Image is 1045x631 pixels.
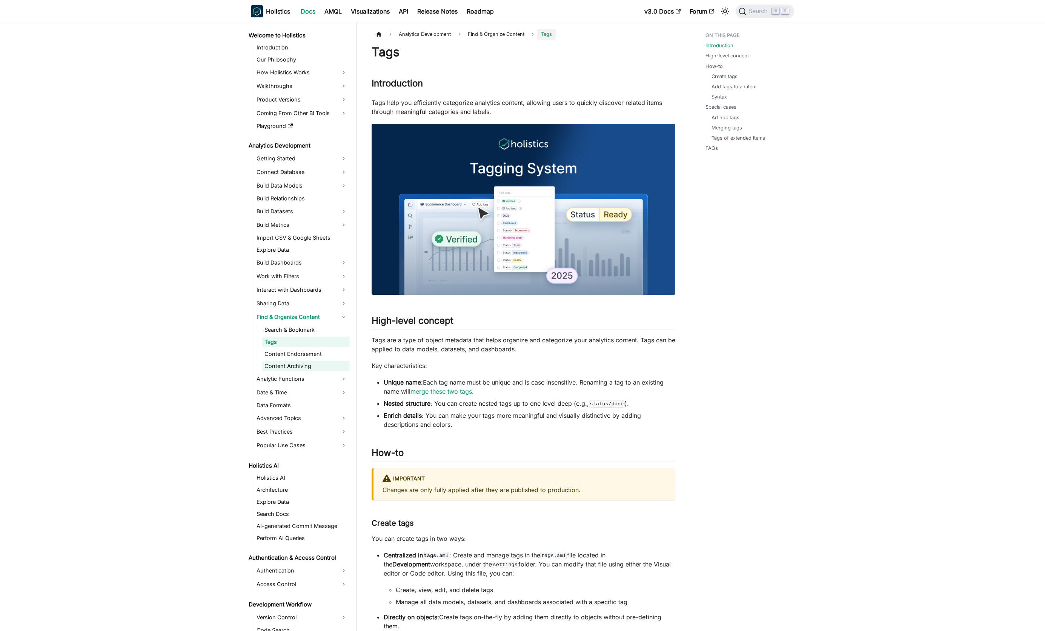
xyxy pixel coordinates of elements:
[266,7,290,16] b: Holistics
[537,29,556,40] span: Tags
[254,232,350,243] a: Import CSV & Google Sheets
[712,83,756,90] a: Add tags to an item
[705,145,718,152] a: FAQs
[394,5,413,17] a: API
[383,485,666,494] p: Changes are only fully applied after they are published to production.
[254,439,350,451] a: Popular Use Cases
[254,533,350,543] a: Perform AI Queries
[772,8,779,14] kbd: ⌘
[685,5,719,17] a: Forum
[712,73,738,80] a: Create tags
[262,349,350,359] a: Content Endorsement
[262,361,350,371] a: Content Archiving
[254,107,350,119] a: Coming From Other BI Tools
[262,337,350,347] a: Tags
[384,551,449,559] strong: Centralized in
[254,80,350,92] a: Walkthroughs
[296,5,320,17] a: Docs
[254,497,350,507] a: Explore Data
[254,509,350,519] a: Search Docs
[712,93,727,100] a: Syntax
[254,565,350,577] a: Authentication
[254,166,350,178] a: Connect Database
[462,5,498,17] a: Roadmap
[246,460,350,471] a: Holistics AI
[392,560,430,568] strong: Development
[384,400,430,407] strong: Nested structure
[254,426,350,438] a: Best Practices
[384,613,675,631] p: Create tags on-the-fly by adding them directly to objects without pre-defining them.
[719,5,731,17] button: Switch between dark and light mode (currently light mode)
[712,114,739,121] a: Ad hoc tags
[251,5,290,17] a: HolisticsHolistics
[254,270,350,282] a: Work with Filters
[746,8,772,15] span: Search
[254,42,350,53] a: Introduction
[736,5,794,18] button: Search (Command+K)
[384,551,675,578] p: : Create and manage tags in the file located in the workspace, under the folder. You can modify t...
[246,553,350,563] a: Authentication & Access Control
[346,5,394,17] a: Visualizations
[372,519,675,528] h3: Create tags
[383,474,666,484] div: important
[254,205,350,217] a: Build Datasets
[254,257,350,269] a: Build Dashboards
[254,611,350,623] a: Version Control
[254,412,350,424] a: Advanced Topics
[384,411,675,429] li: : You can make your tags more meaningful and visually distinctive by adding descriptions and colors.
[262,325,350,335] a: Search & Bookmark
[254,400,350,411] a: Data Formats
[372,447,675,462] h2: How-to
[246,140,350,151] a: Analytics Development
[372,124,675,295] img: Tagging System
[372,29,386,40] a: Home page
[254,311,350,323] a: Find & Organize Content
[384,379,423,386] strong: Unique name:
[640,5,685,17] a: v3.0 Docs
[384,399,675,408] li: : You can create nested tags up to one level deep (e.g., ).
[410,388,472,395] a: merge these two tags
[589,400,625,408] code: status/done
[492,561,518,568] code: settings
[781,8,789,14] kbd: K
[705,63,723,70] a: How-to
[254,245,350,255] a: Explore Data
[395,29,455,40] span: Analytics Development
[372,78,675,92] h2: Introduction
[705,52,749,59] a: High-level concept
[246,30,350,41] a: Welcome to Holistics
[423,552,449,559] code: tags.aml
[254,386,350,399] a: Date & Time
[254,193,350,204] a: Build Relationships
[396,597,675,606] li: Manage all data models, datasets, and dashboards associated with a specific tag
[254,152,350,165] a: Getting Started
[384,378,675,396] li: Each tag name must be unique and is case insensitive. Renaming a tag to an existing name will .
[254,94,350,106] a: Product Versions
[254,284,350,296] a: Interact with Dashboards
[254,180,350,192] a: Build Data Models
[372,45,675,60] h1: Tags
[254,472,350,483] a: Holistics AI
[320,5,346,17] a: AMQL
[372,98,675,116] p: Tags help you efficiently categorize analytics content, allowing users to quickly discover relate...
[384,613,439,621] strong: Directly on objects:
[372,336,675,354] p: Tags are a type of object metadata that helps organize and categorize your analytics content. Tag...
[254,521,350,531] a: AI-generated Commit Message
[254,297,350,309] a: Sharing Data
[246,599,350,610] a: Development Workflow
[254,54,350,65] a: Our Philosophy
[384,412,422,419] strong: Enrich details
[254,219,350,231] a: Build Metrics
[712,124,742,131] a: Merging tags
[705,103,736,111] a: Special cases
[372,315,675,329] h2: High-level concept
[372,29,675,40] nav: Breadcrumbs
[705,42,733,49] a: Introduction
[254,121,350,131] a: Playground
[254,485,350,495] a: Architecture
[243,23,357,631] nav: Docs sidebar
[413,5,462,17] a: Release Notes
[254,373,350,385] a: Analytic Functions
[540,552,567,559] code: tags.aml
[251,5,263,17] img: Holistics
